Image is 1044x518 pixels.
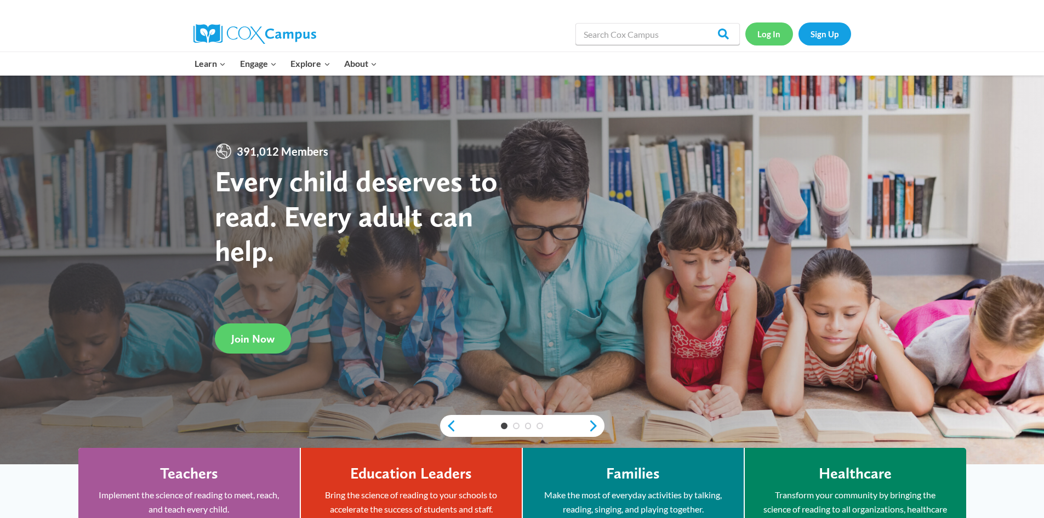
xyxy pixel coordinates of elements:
a: 2 [513,423,520,429]
p: Make the most of everyday activities by talking, reading, singing, and playing together. [539,488,727,516]
a: 3 [525,423,532,429]
nav: Secondary Navigation [745,22,851,45]
nav: Primary Navigation [188,52,384,75]
a: previous [440,419,457,432]
button: Child menu of Engage [233,52,284,75]
span: 391,012 Members [232,143,333,160]
p: Bring the science of reading to your schools to accelerate the success of students and staff. [317,488,505,516]
input: Search Cox Campus [575,23,740,45]
button: Child menu of About [337,52,384,75]
strong: Every child deserves to read. Every adult can help. [215,163,498,268]
img: Cox Campus [193,24,316,44]
h4: Families [606,464,660,483]
a: Sign Up [798,22,851,45]
span: Join Now [231,332,275,345]
h4: Education Leaders [350,464,472,483]
p: Implement the science of reading to meet, reach, and teach every child. [95,488,283,516]
button: Child menu of Explore [284,52,338,75]
a: 4 [537,423,543,429]
div: content slider buttons [440,415,604,437]
a: Join Now [215,323,291,354]
h4: Healthcare [819,464,892,483]
a: Log In [745,22,793,45]
button: Child menu of Learn [188,52,233,75]
h4: Teachers [160,464,218,483]
a: 1 [501,423,507,429]
a: next [588,419,604,432]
